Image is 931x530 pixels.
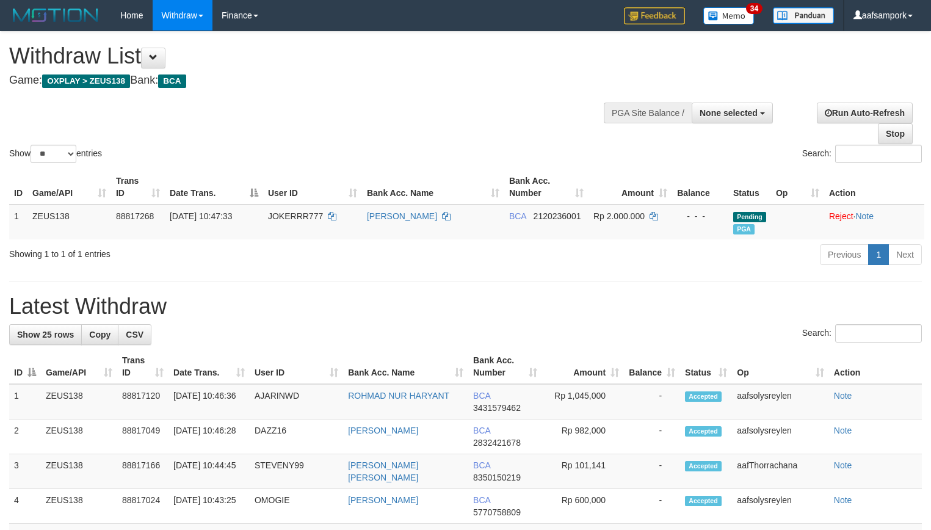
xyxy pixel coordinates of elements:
span: Copy [89,330,110,339]
span: Marked by aafsolysreylen [733,224,755,234]
th: Status: activate to sort column ascending [680,349,732,384]
a: ROHMAD NUR HARYANT [348,391,449,401]
td: STEVENY99 [250,454,343,489]
th: Bank Acc. Number: activate to sort column ascending [504,170,589,205]
span: BCA [509,211,526,221]
th: Action [829,349,922,384]
th: Op: activate to sort column ascending [771,170,824,205]
th: Date Trans.: activate to sort column descending [165,170,263,205]
td: aafsolysreylen [732,384,828,419]
img: Feedback.jpg [624,7,685,24]
a: [PERSON_NAME] [367,211,437,221]
span: [DATE] 10:47:33 [170,211,232,221]
span: Show 25 rows [17,330,74,339]
a: Note [855,211,874,221]
label: Search: [802,145,922,163]
td: [DATE] 10:46:28 [168,419,250,454]
td: aafThorrachana [732,454,828,489]
a: Note [834,495,852,505]
td: Rp 982,000 [542,419,624,454]
input: Search: [835,324,922,343]
span: OXPLAY > ZEUS138 [42,74,130,88]
a: Previous [820,244,869,265]
span: None selected [700,108,758,118]
td: - [624,384,680,419]
th: Balance: activate to sort column ascending [624,349,680,384]
td: 88817024 [117,489,168,524]
img: Button%20Memo.svg [703,7,755,24]
span: Accepted [685,391,722,402]
td: 88817049 [117,419,168,454]
div: PGA Site Balance / [604,103,692,123]
th: ID [9,170,27,205]
td: · [824,205,924,239]
span: Copy 2832421678 to clipboard [473,438,521,448]
button: None selected [692,103,773,123]
h1: Latest Withdraw [9,294,922,319]
a: [PERSON_NAME] [348,495,418,505]
span: Accepted [685,496,722,506]
td: Rp 600,000 [542,489,624,524]
span: 34 [746,3,763,14]
th: Balance [672,170,728,205]
span: 88817268 [116,211,154,221]
th: Op: activate to sort column ascending [732,349,828,384]
h4: Game: Bank: [9,74,609,87]
a: Next [888,244,922,265]
span: BCA [473,495,490,505]
td: [DATE] 10:43:25 [168,489,250,524]
td: DAZZ16 [250,419,343,454]
td: ZEUS138 [41,384,117,419]
span: Copy 8350150219 to clipboard [473,473,521,482]
th: User ID: activate to sort column ascending [250,349,343,384]
td: aafsolysreylen [732,419,828,454]
img: MOTION_logo.png [9,6,102,24]
th: Date Trans.: activate to sort column ascending [168,349,250,384]
td: ZEUS138 [41,419,117,454]
td: ZEUS138 [41,489,117,524]
span: Copy 5770758809 to clipboard [473,507,521,517]
a: 1 [868,244,889,265]
td: - [624,419,680,454]
a: [PERSON_NAME] [348,426,418,435]
td: Rp 1,045,000 [542,384,624,419]
div: - - - [677,210,723,222]
td: 1 [9,205,27,239]
a: Stop [878,123,913,144]
input: Search: [835,145,922,163]
h1: Withdraw List [9,44,609,68]
span: Accepted [685,426,722,437]
th: Status [728,170,771,205]
td: ZEUS138 [41,454,117,489]
td: 1 [9,384,41,419]
a: Run Auto-Refresh [817,103,913,123]
div: Showing 1 to 1 of 1 entries [9,243,379,260]
span: JOKERRR777 [268,211,323,221]
a: Show 25 rows [9,324,82,345]
td: - [624,489,680,524]
span: CSV [126,330,143,339]
select: Showentries [31,145,76,163]
span: Rp 2.000.000 [593,211,645,221]
span: Copy 2120236001 to clipboard [534,211,581,221]
th: Action [824,170,924,205]
th: Trans ID: activate to sort column ascending [111,170,165,205]
td: 2 [9,419,41,454]
td: Rp 101,141 [542,454,624,489]
td: - [624,454,680,489]
td: aafsolysreylen [732,489,828,524]
label: Search: [802,324,922,343]
img: panduan.png [773,7,834,24]
td: OMOGIE [250,489,343,524]
th: ID: activate to sort column descending [9,349,41,384]
label: Show entries [9,145,102,163]
td: 4 [9,489,41,524]
th: User ID: activate to sort column ascending [263,170,362,205]
a: [PERSON_NAME] [PERSON_NAME] [348,460,418,482]
span: BCA [473,391,490,401]
a: Copy [81,324,118,345]
a: Reject [829,211,853,221]
th: Bank Acc. Name: activate to sort column ascending [362,170,504,205]
th: Bank Acc. Name: activate to sort column ascending [343,349,468,384]
span: Accepted [685,461,722,471]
